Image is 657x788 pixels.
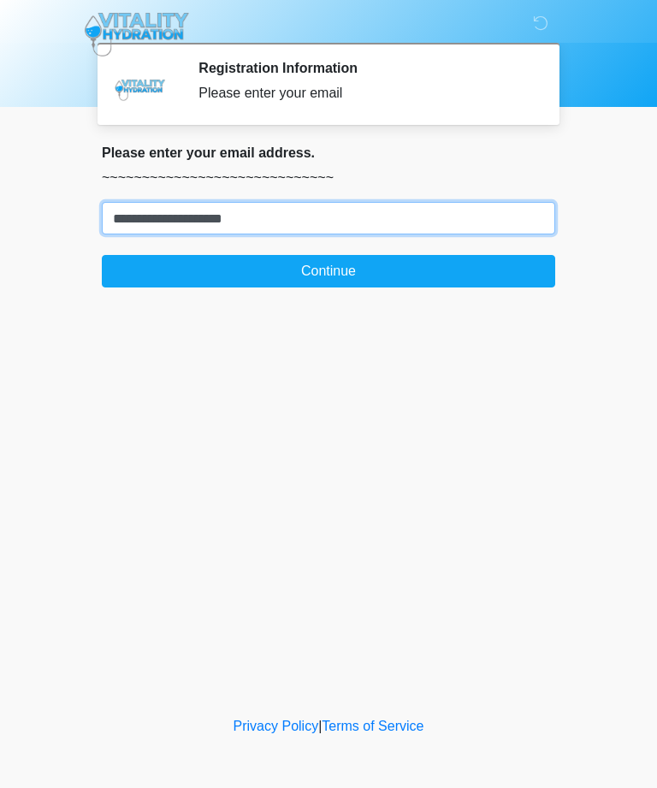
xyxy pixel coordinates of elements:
[234,719,319,733] a: Privacy Policy
[102,145,555,161] h2: Please enter your email address.
[102,168,555,188] p: ~~~~~~~~~~~~~~~~~~~~~~~~~~~~~
[85,13,189,56] img: Vitality Hydration Logo
[322,719,423,733] a: Terms of Service
[102,255,555,287] button: Continue
[198,83,530,104] div: Please enter your email
[318,719,322,733] a: |
[115,60,166,111] img: Agent Avatar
